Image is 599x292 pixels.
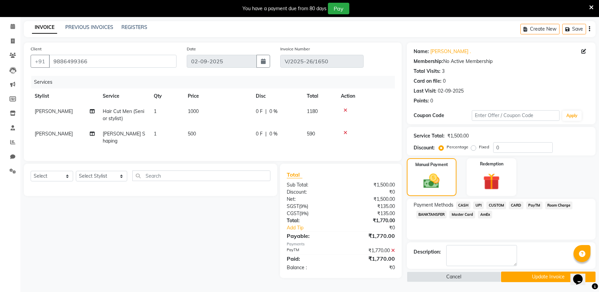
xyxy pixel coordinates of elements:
[300,204,307,209] span: 9%
[282,217,341,224] div: Total:
[449,211,475,218] span: Master Card
[188,131,196,137] span: 500
[187,46,196,52] label: Date
[32,21,57,34] a: INVOICE
[99,88,150,104] th: Service
[501,272,596,282] button: Update Invoice
[414,248,441,256] div: Description:
[341,196,400,203] div: ₹1,500.00
[287,241,395,247] div: Payments
[562,111,582,121] button: Apply
[414,58,589,65] div: No Active Membership
[480,161,503,167] label: Redemption
[341,203,400,210] div: ₹135.00
[341,232,400,240] div: ₹1,770.00
[49,55,177,68] input: Search by Name/Mobile/Email/Code
[303,88,337,104] th: Total
[341,255,400,263] div: ₹1,770.00
[265,130,267,137] span: |
[430,48,471,55] a: [PERSON_NAME] .
[154,131,156,137] span: 1
[473,201,484,209] span: UPI
[341,217,400,224] div: ₹1,770.00
[287,171,302,178] span: Total
[282,196,341,203] div: Net:
[341,181,400,189] div: ₹1,500.00
[341,247,400,254] div: ₹1,770.00
[307,108,318,114] span: 1180
[472,110,560,121] input: Enter Offer / Coupon Code
[328,3,349,14] button: Pay
[150,88,184,104] th: Qty
[414,48,429,55] div: Name:
[520,24,560,34] button: Create New
[280,46,310,52] label: Invoice Number
[243,5,327,12] div: You have a payment due from 80 days
[31,46,41,52] label: Client
[103,108,144,121] span: Hair Cut Men (Senior stylist)
[447,144,468,150] label: Percentage
[31,76,400,88] div: Services
[414,144,435,151] div: Discount:
[184,88,252,104] th: Price
[414,201,453,209] span: Payment Methods
[414,78,442,85] div: Card on file:
[526,201,543,209] span: PayTM
[438,87,464,95] div: 02-09-2025
[486,201,506,209] span: CUSTOM
[31,55,50,68] button: +91
[447,132,469,140] div: ₹1,500.00
[414,87,436,95] div: Last Visit:
[65,24,113,30] a: PREVIOUS INVOICES
[341,264,400,271] div: ₹0
[132,171,270,181] input: Search
[282,210,341,217] div: ( )
[307,131,315,137] span: 590
[103,131,145,144] span: [PERSON_NAME] Shaping
[545,201,573,209] span: Room Charge
[282,181,341,189] div: Sub Total:
[35,131,73,137] span: [PERSON_NAME]
[570,265,592,285] iframe: chat widget
[416,211,447,218] span: BANKTANSFER
[407,272,501,282] button: Cancel
[456,201,471,209] span: CASH
[414,58,443,65] div: Membership:
[442,68,445,75] div: 3
[415,162,448,168] label: Manual Payment
[414,68,440,75] div: Total Visits:
[35,108,73,114] span: [PERSON_NAME]
[478,211,492,218] span: AmEx
[287,210,299,216] span: CGST
[337,88,395,104] th: Action
[418,172,445,190] img: _cash.svg
[414,132,445,140] div: Service Total:
[282,224,351,231] a: Add Tip
[269,130,278,137] span: 0 %
[282,264,341,271] div: Balance :
[562,24,586,34] button: Save
[282,203,341,210] div: ( )
[188,108,199,114] span: 1000
[509,201,523,209] span: CARD
[31,88,99,104] th: Stylist
[121,24,147,30] a: REGISTERS
[154,108,156,114] span: 1
[287,203,299,209] span: SGST
[443,78,446,85] div: 0
[414,97,429,104] div: Points:
[351,224,400,231] div: ₹0
[341,210,400,217] div: ₹135.00
[282,255,341,263] div: Paid:
[265,108,267,115] span: |
[414,112,472,119] div: Coupon Code
[269,108,278,115] span: 0 %
[341,189,400,196] div: ₹0
[282,189,341,196] div: Discount:
[430,97,433,104] div: 0
[478,171,505,192] img: _gift.svg
[301,211,307,216] span: 9%
[256,130,263,137] span: 0 F
[256,108,263,115] span: 0 F
[252,88,303,104] th: Disc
